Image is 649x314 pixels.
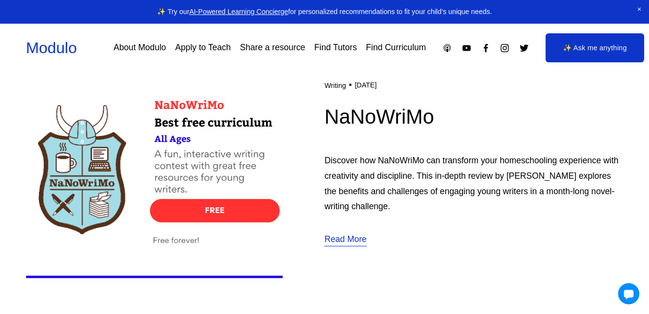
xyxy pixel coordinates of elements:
img: NaNoWriMo [26,34,283,291]
a: AI-Powered Learning Concierge [189,8,288,15]
a: Share a resource [240,40,305,57]
a: YouTube [462,43,472,53]
a: ✨ Ask me anything [546,33,644,62]
a: About Modulo [114,40,166,57]
a: Find Curriculum [366,40,426,57]
a: Twitter [519,43,529,53]
a: Apple Podcasts [442,43,452,53]
a: NaNoWriMo [324,105,434,128]
a: Writing [324,82,346,89]
p: Discover how NaNoWriMo can transform your homeschooling experience with creativity and discipline... [324,153,623,214]
a: Read More [324,232,366,248]
a: Apply to Teach [175,40,231,57]
a: Find Tutors [314,40,357,57]
time: [DATE] [355,81,376,89]
a: Modulo [26,39,77,57]
a: Facebook [481,43,491,53]
a: Instagram [500,43,510,53]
